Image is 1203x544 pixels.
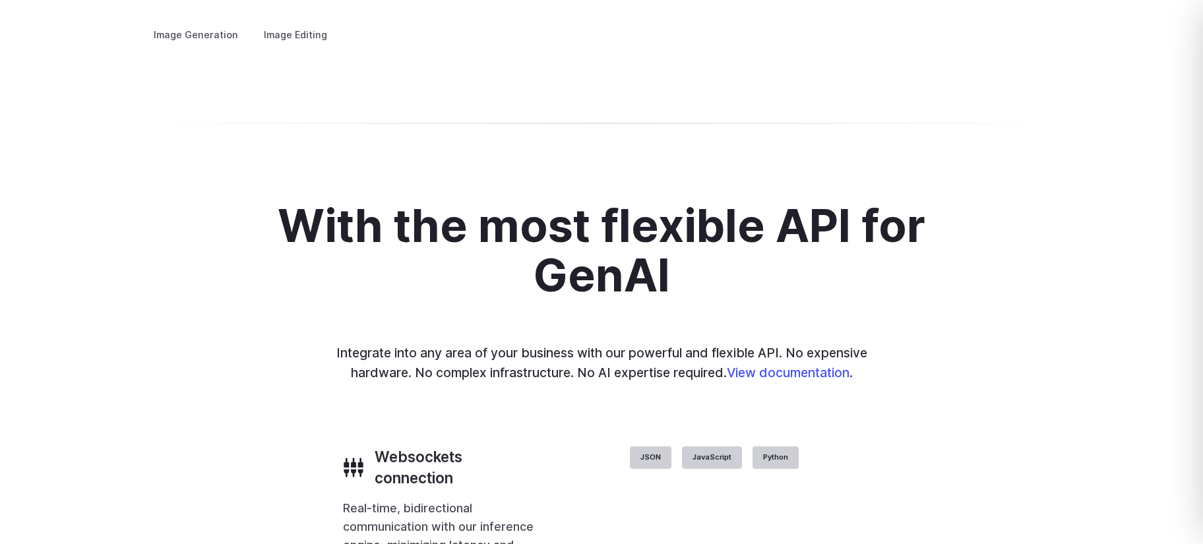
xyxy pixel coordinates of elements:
h2: With the most flexible API for GenAI [234,202,969,301]
h3: Websockets connection [375,446,537,489]
label: Python [753,446,799,469]
p: Integrate into any area of your business with our powerful and flexible API. No expensive hardwar... [327,343,876,383]
label: Image Generation [142,23,249,46]
label: JavaScript [682,446,742,469]
label: JSON [630,446,671,469]
label: Image Editing [253,23,338,46]
a: View documentation [727,365,849,380]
